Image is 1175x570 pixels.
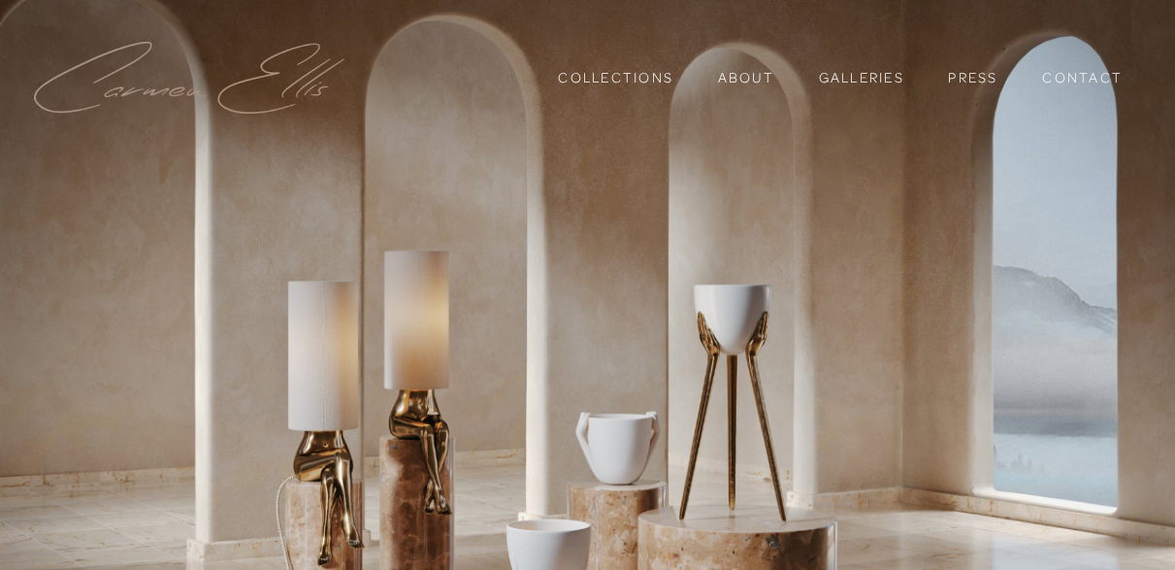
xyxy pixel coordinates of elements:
a: Contact [1042,61,1123,94]
a: Collections [558,61,673,94]
a: About [718,68,774,85]
img: Carmen Ellis Studio [34,42,344,115]
a: Press [948,61,997,94]
a: Galleries [819,68,904,85]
